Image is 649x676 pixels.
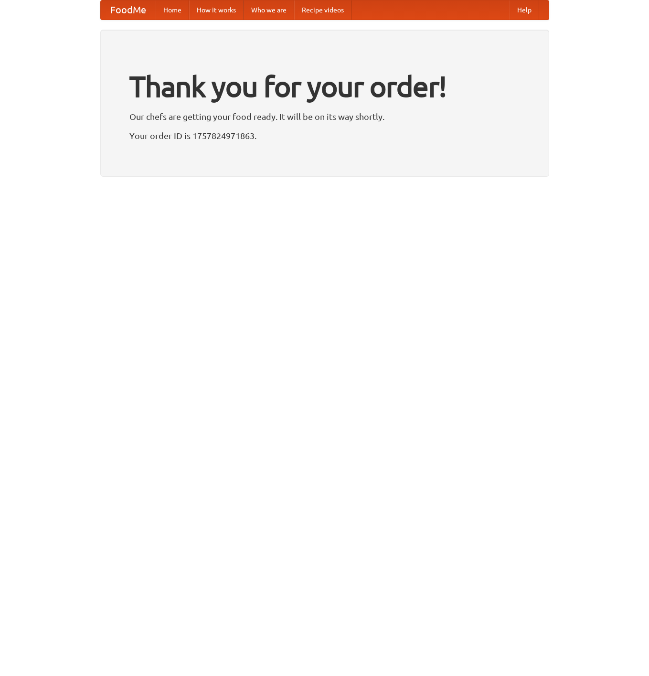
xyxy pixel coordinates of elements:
a: FoodMe [101,0,156,20]
a: How it works [189,0,244,20]
a: Home [156,0,189,20]
a: Recipe videos [294,0,351,20]
a: Who we are [244,0,294,20]
a: Help [510,0,539,20]
p: Your order ID is 1757824971863. [129,129,520,143]
p: Our chefs are getting your food ready. It will be on its way shortly. [129,109,520,124]
h1: Thank you for your order! [129,64,520,109]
